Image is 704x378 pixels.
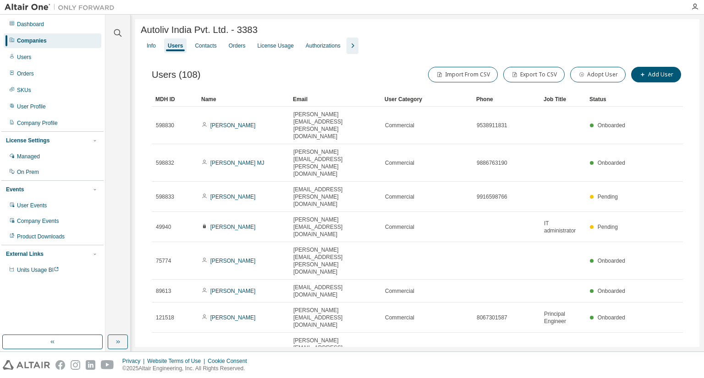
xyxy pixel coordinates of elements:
[477,193,507,200] span: 9916598766
[598,288,625,294] span: Onboarded
[17,267,59,273] span: Units Usage BI
[17,54,31,61] div: Users
[293,92,377,107] div: Email
[195,42,216,49] div: Contacts
[156,223,171,231] span: 49940
[71,360,80,370] img: instagram.svg
[122,365,253,373] p: © 2025 Altair Engineering, Inc. All Rights Reserved.
[6,250,44,258] div: External Links
[589,92,628,107] div: Status
[293,284,377,298] span: [EMAIL_ADDRESS][DOMAIN_NAME]
[147,42,156,49] div: Info
[293,246,377,275] span: [PERSON_NAME][EMAIL_ADDRESS][PERSON_NAME][DOMAIN_NAME]
[156,159,174,167] span: 598832
[147,357,208,365] div: Website Terms of Use
[155,92,194,107] div: MDH ID
[210,288,256,294] a: [PERSON_NAME]
[293,216,377,238] span: [PERSON_NAME][EMAIL_ADDRESS][DOMAIN_NAME]
[385,92,469,107] div: User Category
[598,122,625,129] span: Onboarded
[17,168,39,176] div: On Prem
[598,314,625,321] span: Onboarded
[428,67,498,82] button: Import From CSV
[17,70,34,77] div: Orders
[122,357,147,365] div: Privacy
[168,42,183,49] div: Users
[156,287,171,295] span: 89613
[17,119,58,127] div: Company Profile
[17,21,44,28] div: Dashboard
[544,220,582,234] span: IT administrator
[156,257,171,265] span: 75774
[477,314,507,321] span: 8067301587
[101,360,114,370] img: youtube.svg
[17,233,65,240] div: Product Downloads
[17,217,59,225] div: Company Events
[210,224,256,230] a: [PERSON_NAME]
[17,37,47,44] div: Companies
[17,103,46,110] div: User Profile
[210,314,256,321] a: [PERSON_NAME]
[385,193,414,200] span: Commercial
[598,160,625,166] span: Onboarded
[156,193,174,200] span: 598833
[141,25,258,35] span: Autoliv India Pvt. Ltd. - 3383
[3,360,50,370] img: altair_logo.svg
[6,186,24,193] div: Events
[210,122,256,129] a: [PERSON_NAME]
[17,153,40,160] div: Managed
[55,360,65,370] img: facebook.svg
[210,160,264,166] a: [PERSON_NAME] MJ
[385,223,414,231] span: Commercial
[86,360,95,370] img: linkedin.svg
[385,314,414,321] span: Commercial
[17,202,47,209] div: User Events
[631,67,681,82] button: Add User
[210,194,256,200] a: [PERSON_NAME]
[6,137,49,144] div: License Settings
[477,159,507,167] span: 9886763190
[598,258,625,264] span: Onboarded
[476,92,536,107] div: Phone
[598,194,618,200] span: Pending
[385,122,414,129] span: Commercial
[208,357,252,365] div: Cookie Consent
[385,287,414,295] span: Commercial
[598,224,618,230] span: Pending
[257,42,293,49] div: License Usage
[293,307,377,329] span: [PERSON_NAME][EMAIL_ADDRESS][DOMAIN_NAME]
[293,186,377,208] span: [EMAIL_ADDRESS][PERSON_NAME][DOMAIN_NAME]
[156,122,174,129] span: 598830
[544,92,582,107] div: Job Title
[17,86,31,94] div: SKUs
[544,310,582,325] span: Principal Engineer
[477,122,507,129] span: 9538911831
[293,111,377,140] span: [PERSON_NAME][EMAIL_ADDRESS][PERSON_NAME][DOMAIN_NAME]
[5,3,119,12] img: Altair One
[293,337,377,366] span: [PERSON_NAME][EMAIL_ADDRESS][PERSON_NAME][DOMAIN_NAME]
[152,70,201,80] span: Users (108)
[210,258,256,264] a: [PERSON_NAME]
[503,67,565,82] button: Export To CSV
[156,314,174,321] span: 121518
[201,92,286,107] div: Name
[306,42,341,49] div: Authorizations
[570,67,626,82] button: Adopt User
[229,42,246,49] div: Orders
[293,148,377,178] span: [PERSON_NAME][EMAIL_ADDRESS][PERSON_NAME][DOMAIN_NAME]
[385,159,414,167] span: Commercial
